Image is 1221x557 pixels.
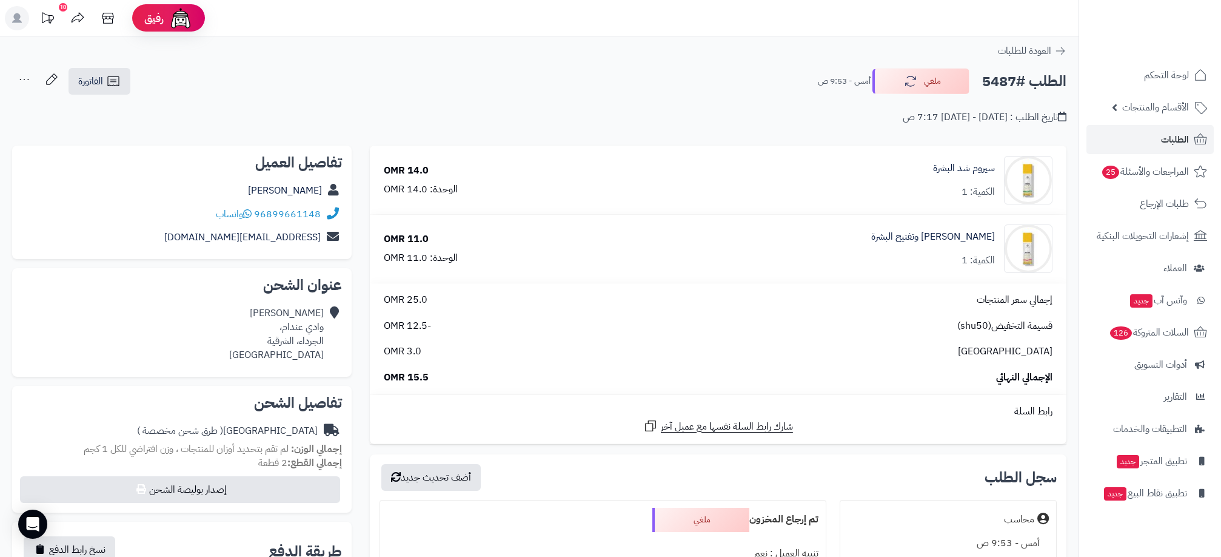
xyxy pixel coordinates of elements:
[1102,166,1119,179] span: 25
[661,420,793,434] span: شارك رابط السلة نفسها مع عميل آخر
[1140,195,1189,212] span: طلبات الإرجاع
[1086,221,1214,251] a: إشعارات التحويلات البنكية
[169,6,193,30] img: ai-face.png
[84,442,289,456] span: لم تقم بتحديد أوزان للمنتجات ، وزن افتراضي للكل 1 كجم
[384,293,427,307] span: 25.0 OMR
[384,319,431,333] span: -12.5 OMR
[384,345,421,359] span: 3.0 OMR
[384,251,458,265] div: الوحدة: 11.0 OMR
[1086,61,1214,90] a: لوحة التحكم
[996,371,1052,385] span: الإجمالي النهائي
[1134,356,1187,373] span: أدوات التسويق
[1086,447,1214,476] a: تطبيق المتجرجديد
[18,510,47,539] div: Open Intercom Messenger
[144,11,164,25] span: رفيق
[1109,324,1189,341] span: السلات المتروكة
[1005,156,1052,204] img: 1739578038-cm52dyosz0nh401klcstfca1n_FRESHNESS-01-90x90.jpg
[59,3,67,12] div: 10
[1163,260,1187,277] span: العملاء
[1161,131,1189,148] span: الطلبات
[1164,388,1187,405] span: التقارير
[1110,326,1132,340] span: 126
[1113,420,1187,437] span: التطبيقات والخدمات
[985,470,1057,485] h3: سجل الطلب
[818,75,871,87] small: أمس - 9:53 ص
[1122,99,1189,116] span: الأقسام والمنتجات
[749,512,818,527] b: تم إرجاع المخزون
[78,74,103,89] span: الفاتورة
[903,110,1066,124] div: تاريخ الطلب : [DATE] - [DATE] 7:17 ص
[1101,163,1189,180] span: المراجعات والأسئلة
[216,207,252,221] a: واتساب
[933,161,995,175] a: سيروم شد البشرة
[254,207,321,221] a: 96899661148
[652,508,749,532] div: ملغي
[1004,513,1034,527] div: محاسب
[643,419,793,434] a: شارك رابط السلة نفسها مع عميل آخر
[384,164,429,178] div: 14.0 OMR
[1086,382,1214,411] a: التقارير
[848,532,1049,555] div: أمس - 9:53 ص
[1116,453,1187,470] span: تطبيق المتجر
[22,396,342,410] h2: تفاصيل الشحن
[1086,125,1214,154] a: الطلبات
[958,345,1052,359] span: [GEOGRAPHIC_DATA]
[22,155,342,170] h2: تفاصيل العميل
[957,319,1052,333] span: قسيمة التخفيض(shu50)
[1005,224,1052,273] img: 1739578197-cm52dour10ngp01kla76j4svp_WHITENING_HYDRATE-01-90x90.jpg
[1086,157,1214,186] a: المراجعات والأسئلة25
[998,44,1051,58] span: العودة للطلبات
[962,254,995,268] div: الكمية: 1
[32,6,62,33] a: تحديثات المنصة
[1086,318,1214,347] a: السلات المتروكة126
[1086,350,1214,379] a: أدوات التسويق
[977,293,1052,307] span: إجمالي سعر المنتجات
[164,230,321,245] a: [EMAIL_ADDRESS][DOMAIN_NAME]
[69,68,130,95] a: الفاتورة
[1086,286,1214,315] a: وآتس آبجديد
[1117,455,1139,468] span: جديد
[22,278,342,292] h2: عنوان الشحن
[375,405,1062,419] div: رابط السلة
[384,183,458,197] div: الوحدة: 14.0 OMR
[1139,33,1209,58] img: logo-2.png
[982,69,1066,94] h2: الطلب #5487
[137,424,318,438] div: [GEOGRAPHIC_DATA]
[384,371,429,385] span: 15.5 OMR
[872,69,969,94] button: ملغي
[229,306,324,362] div: [PERSON_NAME] وادي عندام، الجرداء، الشرقية [GEOGRAPHIC_DATA]
[287,456,342,470] strong: إجمالي القطع:
[1104,487,1126,501] span: جديد
[1144,67,1189,84] span: لوحة التحكم
[1086,479,1214,508] a: تطبيق نقاط البيعجديد
[381,464,481,491] button: أضف تحديث جديد
[962,185,995,199] div: الكمية: 1
[1103,485,1187,502] span: تطبيق نقاط البيع
[1129,292,1187,309] span: وآتس آب
[291,442,342,456] strong: إجمالي الوزن:
[1086,189,1214,218] a: طلبات الإرجاع
[1086,414,1214,444] a: التطبيقات والخدمات
[258,456,342,470] small: 2 قطعة
[1086,254,1214,283] a: العملاء
[49,542,105,557] span: نسخ رابط الدفع
[998,44,1066,58] a: العودة للطلبات
[1097,228,1189,245] span: إشعارات التحويلات البنكية
[1130,294,1152,308] span: جديد
[248,183,322,198] a: [PERSON_NAME]
[137,424,223,438] span: ( طرق شحن مخصصة )
[871,230,995,244] a: [PERSON_NAME] وتفتيح البشرة
[20,476,340,503] button: إصدار بوليصة الشحن
[384,232,429,246] div: 11.0 OMR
